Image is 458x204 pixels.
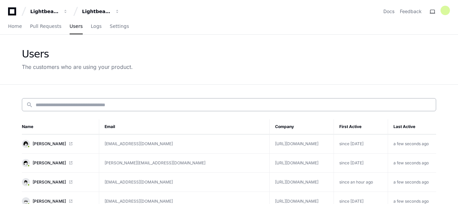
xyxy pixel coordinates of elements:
[22,48,133,60] div: Users
[23,140,29,147] img: 15.svg
[110,24,129,28] span: Settings
[99,119,269,134] th: Email
[82,8,111,15] div: Lightbeam Health Solutions
[79,5,122,17] button: Lightbeam Health Solutions
[91,19,102,34] a: Logs
[388,173,436,192] td: a few seconds ago
[388,154,436,173] td: a few seconds ago
[33,160,66,166] span: [PERSON_NAME]
[22,159,93,167] a: [PERSON_NAME]
[269,134,334,154] td: [URL][DOMAIN_NAME]
[269,173,334,192] td: [URL][DOMAIN_NAME]
[110,19,129,34] a: Settings
[22,63,133,71] div: The customers who are using your product.
[8,19,22,34] a: Home
[388,134,436,154] td: a few seconds ago
[269,154,334,173] td: [URL][DOMAIN_NAME]
[26,101,33,108] mat-icon: search
[334,119,388,134] th: First Active
[28,5,71,17] button: Lightbeam Health
[99,173,269,192] td: [EMAIL_ADDRESS][DOMAIN_NAME]
[99,154,269,173] td: [PERSON_NAME][EMAIL_ADDRESS][DOMAIN_NAME]
[30,24,61,28] span: Pull Requests
[8,24,22,28] span: Home
[388,119,436,134] th: Last Active
[334,134,388,154] td: since [DATE]
[22,178,93,186] a: [PERSON_NAME]
[33,199,66,204] span: [PERSON_NAME]
[70,24,83,28] span: Users
[22,140,93,148] a: [PERSON_NAME]
[91,24,102,28] span: Logs
[22,119,99,134] th: Name
[99,134,269,154] td: [EMAIL_ADDRESS][DOMAIN_NAME]
[23,160,29,166] img: 1.svg
[23,179,29,185] img: 12.svg
[70,19,83,34] a: Users
[33,179,66,185] span: [PERSON_NAME]
[334,173,388,192] td: since an hour ago
[269,119,334,134] th: Company
[334,154,388,173] td: since [DATE]
[30,19,61,34] a: Pull Requests
[30,8,59,15] div: Lightbeam Health
[400,8,422,15] button: Feedback
[383,8,394,15] a: Docs
[33,141,66,147] span: [PERSON_NAME]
